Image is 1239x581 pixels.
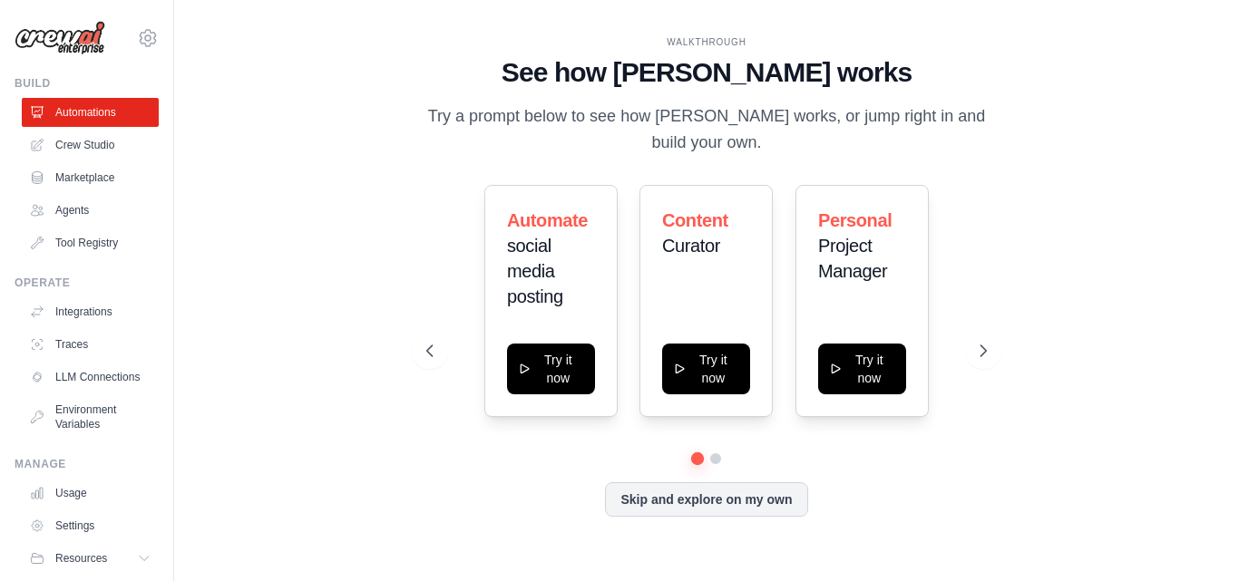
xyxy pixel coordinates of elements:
a: Traces [22,330,159,359]
button: Try it now [507,344,595,394]
div: Build [15,76,159,91]
a: Integrations [22,297,159,326]
span: Personal [818,210,892,230]
span: Automate [507,210,588,230]
button: Try it now [818,344,906,394]
a: LLM Connections [22,363,159,392]
a: Automations [22,98,159,127]
button: Try it now [662,344,750,394]
span: Project Manager [818,236,887,281]
div: WALKTHROUGH [426,35,987,49]
h1: See how [PERSON_NAME] works [426,56,987,89]
a: Usage [22,479,159,508]
a: Marketplace [22,163,159,192]
a: Settings [22,511,159,540]
a: Environment Variables [22,395,159,439]
button: Resources [22,544,159,573]
a: Tool Registry [22,228,159,257]
span: social media posting [507,236,563,306]
div: Manage [15,457,159,471]
img: Logo [15,21,105,55]
button: Skip and explore on my own [605,482,807,517]
div: Operate [15,276,159,290]
a: Crew Studio [22,131,159,160]
span: Resources [55,551,107,566]
p: Try a prompt below to see how [PERSON_NAME] works, or jump right in and build your own. [426,103,987,157]
a: Agents [22,196,159,225]
span: Content [662,210,728,230]
span: Curator [662,236,720,256]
